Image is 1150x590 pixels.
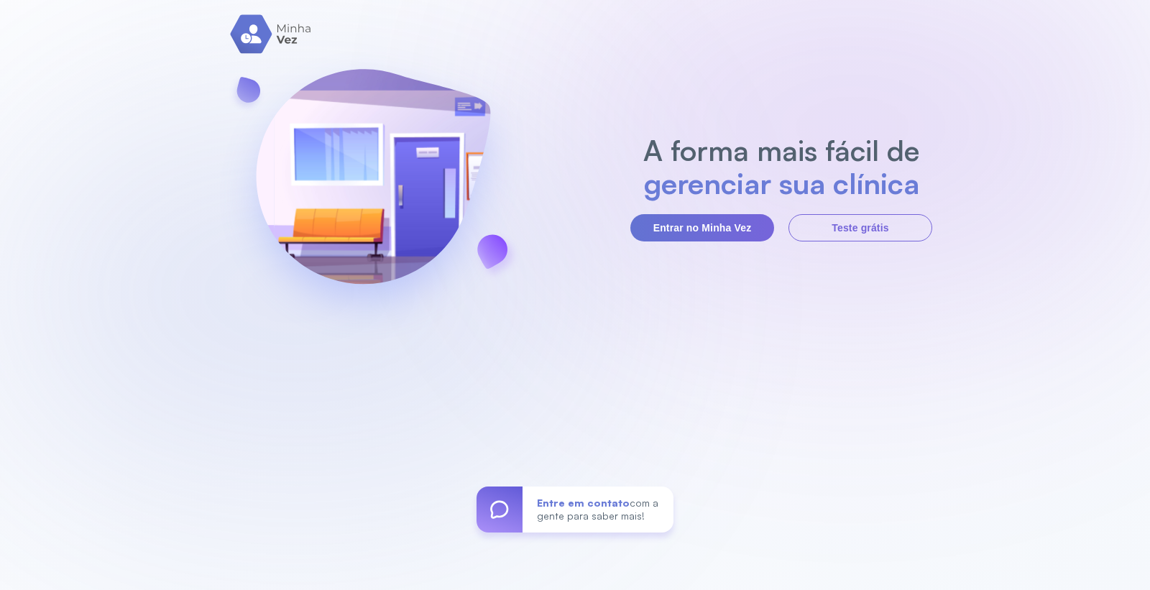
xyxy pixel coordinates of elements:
[230,14,313,54] img: logo.svg
[523,487,673,533] div: com a gente para saber mais!
[636,167,927,200] h2: gerenciar sua clínica
[477,487,673,533] a: Entre em contatocom a gente para saber mais!
[788,214,932,241] button: Teste grátis
[218,31,528,344] img: banner-login.svg
[537,497,630,509] span: Entre em contato
[636,134,927,167] h2: A forma mais fácil de
[630,214,774,241] button: Entrar no Minha Vez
